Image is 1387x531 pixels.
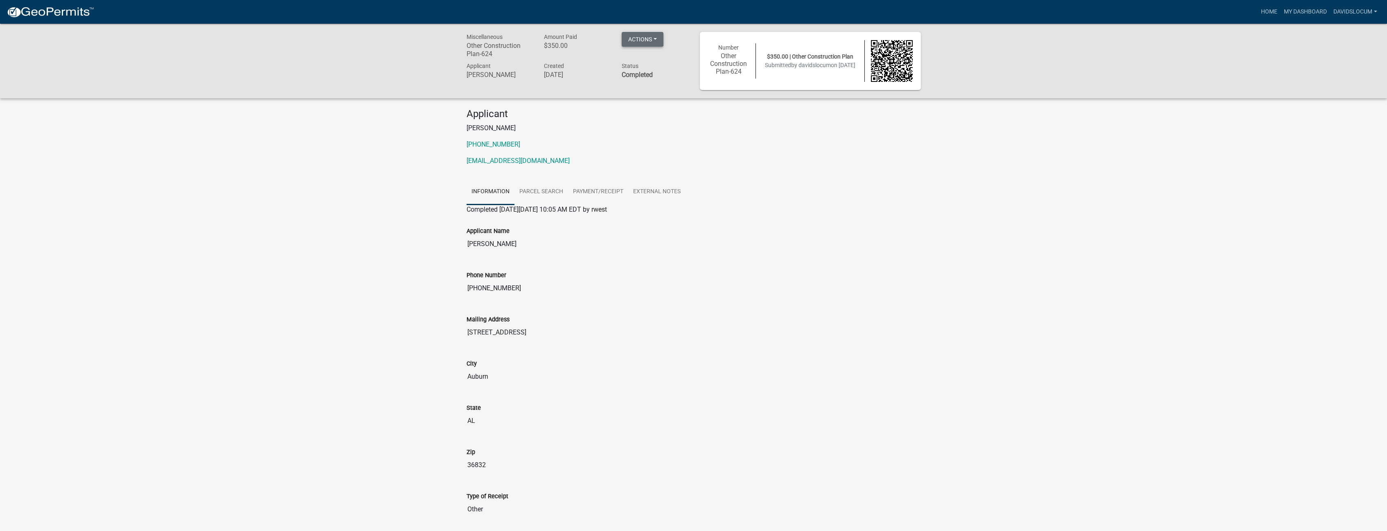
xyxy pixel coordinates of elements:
a: Information [467,179,514,205]
a: External Notes [628,179,686,205]
span: Miscellaneous [467,34,503,40]
span: Submitted on [DATE] [765,62,855,68]
span: Created [544,63,564,69]
a: Parcel search [514,179,568,205]
a: [PHONE_NUMBER] [467,140,520,148]
h6: [DATE] [544,71,609,79]
a: davidslocum [1330,4,1380,20]
span: Completed [DATE][DATE] 10:05 AM EDT by rwest [467,206,607,213]
span: Status [622,63,638,69]
a: Home [1258,4,1281,20]
a: My Dashboard [1281,4,1330,20]
h6: [PERSON_NAME] [467,71,532,79]
label: Applicant Name [467,228,510,234]
label: State [467,405,481,411]
button: Actions [622,32,663,47]
span: Amount Paid [544,34,577,40]
h6: $350.00 [544,42,609,50]
strong: Completed [622,71,653,79]
label: City [467,361,477,367]
h4: Applicant [467,108,921,120]
span: $350.00 | Other Construction Plan [767,53,853,60]
label: Type of Receipt [467,494,508,499]
span: by davidslocum [791,62,831,68]
h6: Other Construction Plan-624 [708,52,750,76]
span: Number [718,44,739,51]
p: [PERSON_NAME] [467,123,921,133]
a: [EMAIL_ADDRESS][DOMAIN_NAME] [467,157,570,165]
span: Applicant [467,63,491,69]
label: Zip [467,450,475,455]
h6: Other Construction Plan-624 [467,42,532,57]
img: QR code [871,40,913,82]
label: Phone Number [467,273,506,278]
a: Payment/Receipt [568,179,628,205]
label: Mailing Address [467,317,510,323]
